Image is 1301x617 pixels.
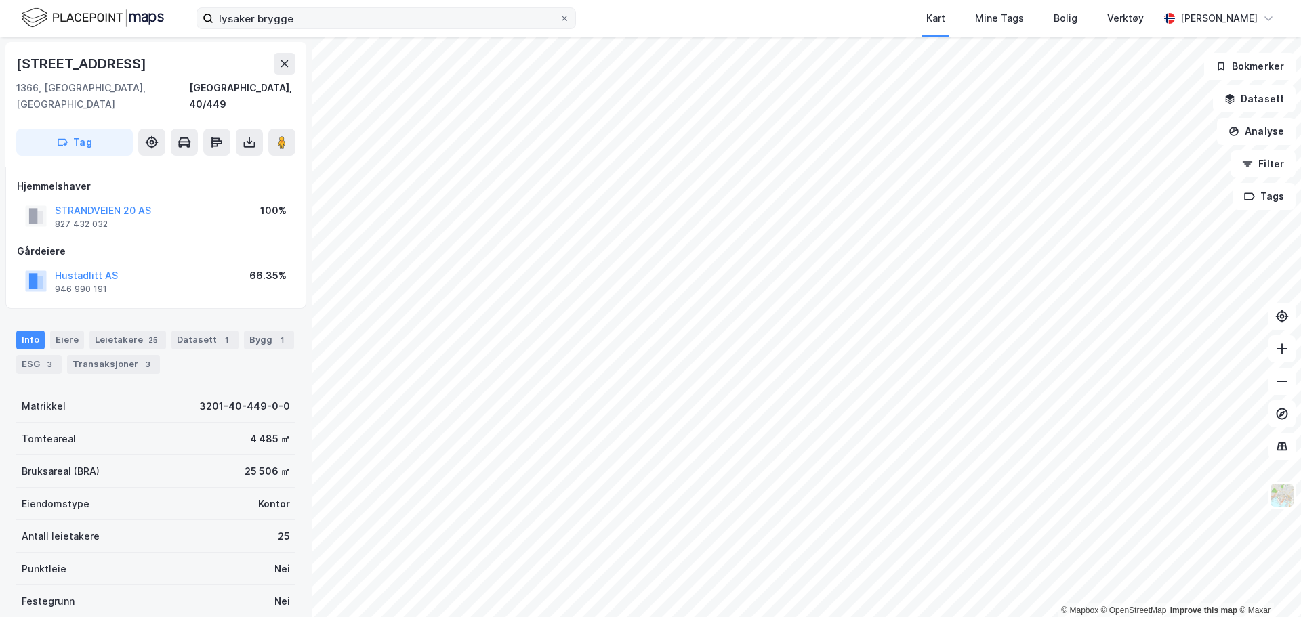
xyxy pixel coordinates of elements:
div: 25 [146,333,161,347]
div: Bruksareal (BRA) [22,463,100,480]
div: Kart [926,10,945,26]
div: 100% [260,203,287,219]
button: Analyse [1217,118,1296,145]
div: Eiendomstype [22,496,89,512]
button: Bokmerker [1204,53,1296,80]
div: 3201-40-449-0-0 [199,398,290,414]
input: Søk på adresse, matrikkel, gårdeiere, leietakere eller personer [213,8,559,28]
div: Nei [274,593,290,610]
div: Verktøy [1107,10,1144,26]
div: 4 485 ㎡ [250,431,290,447]
div: Bolig [1054,10,1077,26]
iframe: Chat Widget [1233,552,1301,617]
div: [GEOGRAPHIC_DATA], 40/449 [189,80,295,112]
button: Datasett [1213,85,1296,112]
div: 3 [141,358,154,371]
div: Leietakere [89,331,166,349]
div: 66.35% [249,268,287,284]
div: 1 [275,333,289,347]
div: Kontor [258,496,290,512]
div: Eiere [50,331,84,349]
div: Datasett [171,331,239,349]
a: Improve this map [1170,605,1237,615]
div: 827 432 032 [55,219,108,230]
div: Gårdeiere [17,243,295,259]
div: 3 [43,358,56,371]
div: Antall leietakere [22,528,100,545]
div: 25 [278,528,290,545]
button: Tags [1233,183,1296,210]
div: Hjemmelshaver [17,178,295,194]
img: logo.f888ab2527a4732fd821a326f86c7f29.svg [22,6,164,30]
button: Filter [1231,150,1296,177]
a: Mapbox [1061,605,1098,615]
div: [STREET_ADDRESS] [16,53,149,75]
div: 1 [220,333,233,347]
div: [PERSON_NAME] [1180,10,1258,26]
div: 1366, [GEOGRAPHIC_DATA], [GEOGRAPHIC_DATA] [16,80,189,112]
a: OpenStreetMap [1101,605,1167,615]
div: Punktleie [22,561,66,577]
div: Transaksjoner [67,355,160,374]
div: Nei [274,561,290,577]
button: Tag [16,129,133,156]
div: Tomteareal [22,431,76,447]
div: ESG [16,355,62,374]
div: Festegrunn [22,593,75,610]
div: Matrikkel [22,398,66,414]
img: Z [1269,482,1295,508]
div: Mine Tags [975,10,1024,26]
div: Info [16,331,45,349]
div: Bygg [244,331,294,349]
div: 25 506 ㎡ [245,463,290,480]
div: 946 990 191 [55,284,107,295]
